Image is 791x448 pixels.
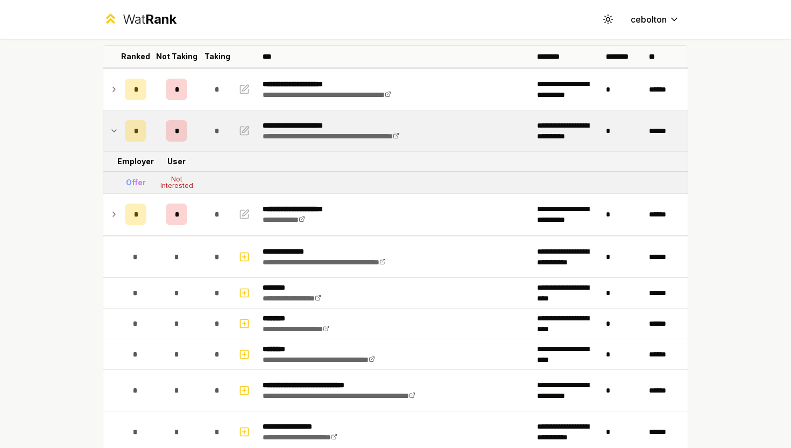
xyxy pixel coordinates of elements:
div: Not Interested [155,176,198,189]
td: Employer [121,152,151,171]
div: Wat [123,11,176,28]
p: Taking [204,51,230,62]
span: cebolton [631,13,667,26]
td: User [151,152,202,171]
div: Offer [126,177,146,188]
a: WatRank [103,11,176,28]
p: Ranked [121,51,150,62]
button: cebolton [622,10,688,29]
span: Rank [145,11,176,27]
p: Not Taking [156,51,197,62]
